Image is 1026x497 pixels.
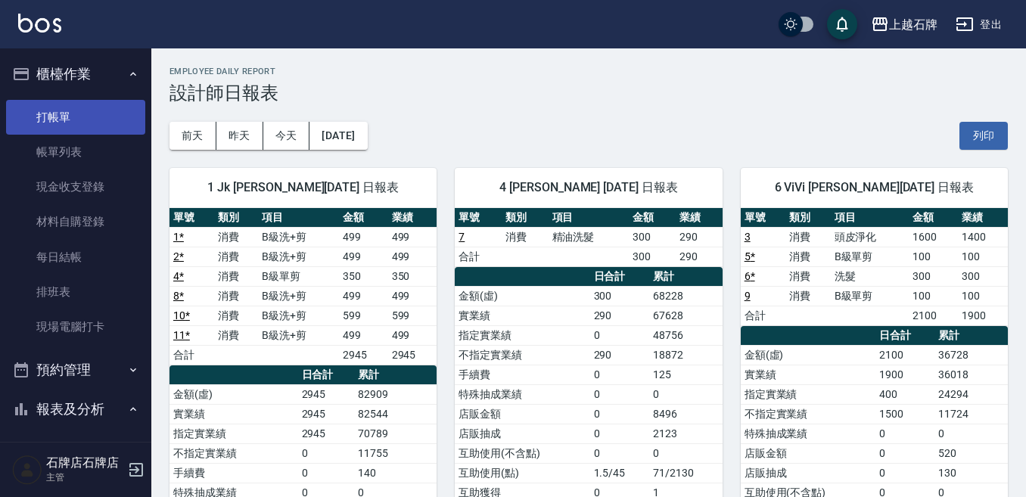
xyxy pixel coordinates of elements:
[354,463,437,483] td: 140
[649,463,723,483] td: 71/2130
[169,208,214,228] th: 單號
[745,231,751,243] a: 3
[875,345,935,365] td: 2100
[875,404,935,424] td: 1500
[169,208,437,365] table: a dense table
[263,122,310,150] button: 今天
[6,240,145,275] a: 每日結帳
[214,325,259,345] td: 消費
[169,463,298,483] td: 手續費
[309,122,367,150] button: [DATE]
[741,424,875,443] td: 特殊抽成業績
[958,286,1008,306] td: 100
[258,208,338,228] th: 項目
[258,306,338,325] td: B級洗+剪
[214,247,259,266] td: 消費
[455,325,589,345] td: 指定實業績
[741,404,875,424] td: 不指定實業績
[214,286,259,306] td: 消費
[549,208,630,228] th: 項目
[649,365,723,384] td: 125
[473,180,704,195] span: 4 [PERSON_NAME] [DATE] 日報表
[741,345,875,365] td: 金額(虛)
[388,325,437,345] td: 499
[649,325,723,345] td: 48756
[169,443,298,463] td: 不指定實業績
[298,424,355,443] td: 2945
[934,365,1008,384] td: 36018
[339,247,388,266] td: 499
[865,9,944,40] button: 上越石牌
[741,384,875,404] td: 指定實業績
[649,384,723,404] td: 0
[169,384,298,404] td: 金額(虛)
[46,455,123,471] h5: 石牌店石牌店
[6,390,145,429] button: 報表及分析
[831,286,909,306] td: B級單剪
[455,208,722,267] table: a dense table
[785,266,830,286] td: 消費
[455,424,589,443] td: 店販抽成
[629,208,676,228] th: 金額
[958,227,1008,247] td: 1400
[590,286,650,306] td: 300
[741,365,875,384] td: 實業績
[590,345,650,365] td: 290
[958,306,1008,325] td: 1900
[6,204,145,239] a: 材料自購登錄
[455,463,589,483] td: 互助使用(點)
[676,208,723,228] th: 業績
[214,208,259,228] th: 類別
[354,365,437,385] th: 累計
[759,180,990,195] span: 6 ViVi [PERSON_NAME][DATE] 日報表
[298,463,355,483] td: 0
[6,135,145,169] a: 帳單列表
[354,443,437,463] td: 11755
[741,208,785,228] th: 單號
[909,266,959,286] td: 300
[875,463,935,483] td: 0
[455,286,589,306] td: 金額(虛)
[339,286,388,306] td: 499
[455,443,589,463] td: 互助使用(不含點)
[785,227,830,247] td: 消費
[455,365,589,384] td: 手續費
[258,227,338,247] td: B級洗+剪
[934,463,1008,483] td: 130
[339,227,388,247] td: 499
[354,404,437,424] td: 82544
[169,82,1008,104] h3: 設計師日報表
[6,100,145,135] a: 打帳單
[875,443,935,463] td: 0
[785,208,830,228] th: 類別
[629,227,676,247] td: 300
[676,247,723,266] td: 290
[934,384,1008,404] td: 24294
[649,306,723,325] td: 67628
[785,247,830,266] td: 消費
[258,266,338,286] td: B級單剪
[831,247,909,266] td: B級單剪
[258,286,338,306] td: B級洗+剪
[909,306,959,325] td: 2100
[590,267,650,287] th: 日合計
[934,404,1008,424] td: 11724
[339,306,388,325] td: 599
[649,443,723,463] td: 0
[649,267,723,287] th: 累計
[649,345,723,365] td: 18872
[169,67,1008,76] h2: Employee Daily Report
[741,463,875,483] td: 店販抽成
[6,275,145,309] a: 排班表
[629,247,676,266] td: 300
[958,266,1008,286] td: 300
[169,404,298,424] td: 實業績
[214,266,259,286] td: 消費
[354,424,437,443] td: 70789
[831,227,909,247] td: 頭皮淨化
[6,54,145,94] button: 櫃檯作業
[934,326,1008,346] th: 累計
[549,227,630,247] td: 精油洗髮
[741,306,785,325] td: 合計
[676,227,723,247] td: 290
